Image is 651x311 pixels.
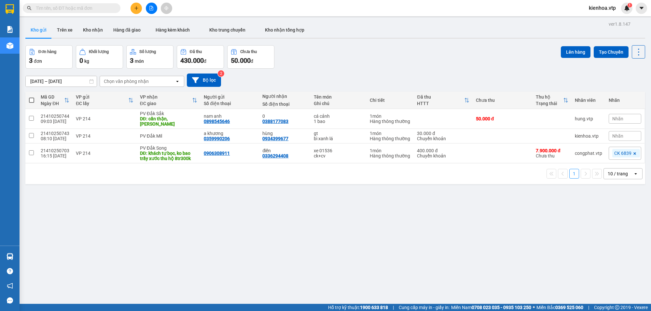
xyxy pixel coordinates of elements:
button: Kho nhận [78,22,108,38]
img: solution-icon [7,26,13,33]
div: Chọn văn phòng nhận [104,78,149,85]
div: Người nhận [262,94,307,99]
div: Chuyển khoản [417,136,469,141]
span: message [7,297,13,304]
button: Đơn hàng3đơn [25,45,73,69]
div: 50.000 đ [476,116,529,121]
button: Đã thu430.000đ [177,45,224,69]
span: copyright [615,305,619,310]
span: 3 [130,57,133,64]
span: Hỗ trợ kỹ thuật: [328,304,388,311]
button: file-add [146,3,157,14]
div: Số điện thoại [262,101,307,107]
div: Chuyển khoản [417,153,469,158]
div: 0906308911 [204,151,230,156]
sup: 2 [218,70,224,77]
span: kg [84,59,89,64]
div: bì xanh lá [314,136,363,141]
span: | [588,304,589,311]
div: 0898545646 [204,119,230,124]
div: cá cảnh [314,114,363,119]
div: DĐ: cẩn thận, k bao chết [140,116,197,127]
div: 21410250743 [41,131,69,136]
span: 1 [629,3,631,7]
div: VP 214 [76,116,133,121]
div: Đơn hàng [38,49,56,54]
th: Toggle SortBy [137,92,201,109]
div: ĐC giao [140,101,192,106]
span: Nhãn [612,116,623,121]
div: 16:15 [DATE] [41,153,69,158]
div: kienhoa.vtp [575,133,602,139]
button: Lên hàng [561,46,590,58]
div: 0336294408 [262,153,288,158]
div: Trạng thái [536,101,563,106]
span: Hàng kèm khách [156,27,190,33]
img: warehouse-icon [7,42,13,49]
div: PV Đắk Song [140,145,197,151]
span: question-circle [7,268,13,274]
button: aim [161,3,172,14]
div: ck+cv [314,153,363,158]
div: Hàng thông thường [370,153,410,158]
div: gt [314,131,363,136]
div: ĐC lấy [76,101,128,106]
div: Chưa thu [240,49,257,54]
span: file-add [149,6,154,10]
span: đ [204,59,206,64]
th: Toggle SortBy [533,92,572,109]
span: CK 6839 [614,150,631,156]
span: | [393,304,394,311]
div: 09:03 [DATE] [41,119,69,124]
div: 21410250744 [41,114,69,119]
div: 08:10 [DATE] [41,136,69,141]
div: Đã thu [190,49,202,54]
div: 30.000 đ [417,131,469,136]
div: nam anh [204,114,256,119]
th: Toggle SortBy [414,92,472,109]
img: warehouse-icon [7,253,13,260]
div: Tên món [314,94,363,100]
button: Hàng đã giao [108,22,146,38]
button: Trên xe [52,22,78,38]
button: Số lượng3món [126,45,173,69]
span: aim [164,6,169,10]
button: Chưa thu50.000đ [227,45,274,69]
span: Nhãn [612,133,623,139]
input: Tìm tên, số ĐT hoặc mã đơn [36,5,113,12]
div: Hàng thông thường [370,136,410,141]
div: hùng [262,131,307,136]
div: VP 214 [76,151,133,156]
div: a khương [204,131,256,136]
div: VP 214 [76,133,133,139]
button: Tạo Chuyến [594,46,629,58]
span: món [135,59,144,64]
span: Kho nhận tổng hợp [265,27,304,33]
div: xe 01536 [314,148,363,153]
div: Người gửi [204,94,256,100]
div: HTTT [417,101,464,106]
svg: open [633,171,638,176]
div: VP nhận [140,94,192,100]
span: đ [251,59,253,64]
div: Ghi chú [314,101,363,106]
div: 0388177083 [262,119,288,124]
span: 3 [29,57,33,64]
span: Cung cấp máy in - giấy in: [399,304,450,311]
div: 0 [262,114,307,119]
div: điền [262,148,307,153]
div: Chi tiết [370,98,410,103]
div: Nhãn [609,98,641,103]
div: 1 món [370,114,410,119]
strong: 0708 023 035 - 0935 103 250 [472,305,531,310]
span: notification [7,283,13,289]
span: caret-down [639,5,644,11]
button: Khối lượng0kg [76,45,123,69]
img: logo-vxr [6,4,14,14]
button: plus [131,3,142,14]
div: 1 món [370,148,410,153]
div: Mã GD [41,94,64,100]
span: plus [134,6,139,10]
svg: open [175,79,180,84]
div: Khối lượng [89,49,109,54]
